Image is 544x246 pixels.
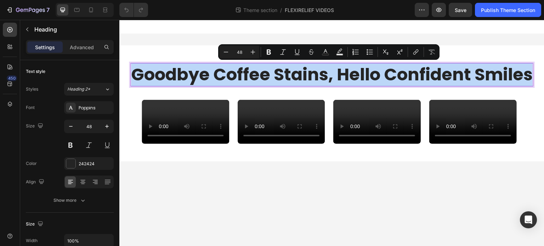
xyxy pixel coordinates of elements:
div: Text style [26,68,45,75]
div: Show more [53,197,86,204]
span: FLEXIRELIEF VIDEOS [285,6,334,14]
span: Theme section [242,6,279,14]
p: Settings [35,44,55,51]
button: Save [449,3,472,17]
button: 7 [3,3,53,17]
p: Advanced [70,44,94,51]
span: Save [455,7,466,13]
iframe: To enrich screen reader interactions, please activate Accessibility in Grammarly extension settings [119,20,544,246]
div: Editor contextual toolbar [218,44,440,60]
div: Open Intercom Messenger [520,211,537,228]
div: 450 [7,75,17,81]
div: Size [26,121,45,131]
div: 242424 [79,161,112,167]
video: Video [214,80,301,124]
p: Heading [34,25,111,34]
div: Poppins [79,105,112,111]
video: Video [310,80,397,124]
button: Heading 2* [64,83,114,96]
div: Undo/Redo [119,3,148,17]
div: Align [26,177,46,187]
div: Publish Theme Section [481,6,535,14]
span: Heading 2* [67,86,90,92]
div: Color [26,160,37,167]
button: Publish Theme Section [475,3,541,17]
button: Show more [26,194,114,207]
span: / [280,6,282,14]
p: 7 [46,6,50,14]
div: Styles [26,86,38,92]
div: Font [26,104,35,111]
div: Width [26,238,38,244]
div: Size [26,219,45,229]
